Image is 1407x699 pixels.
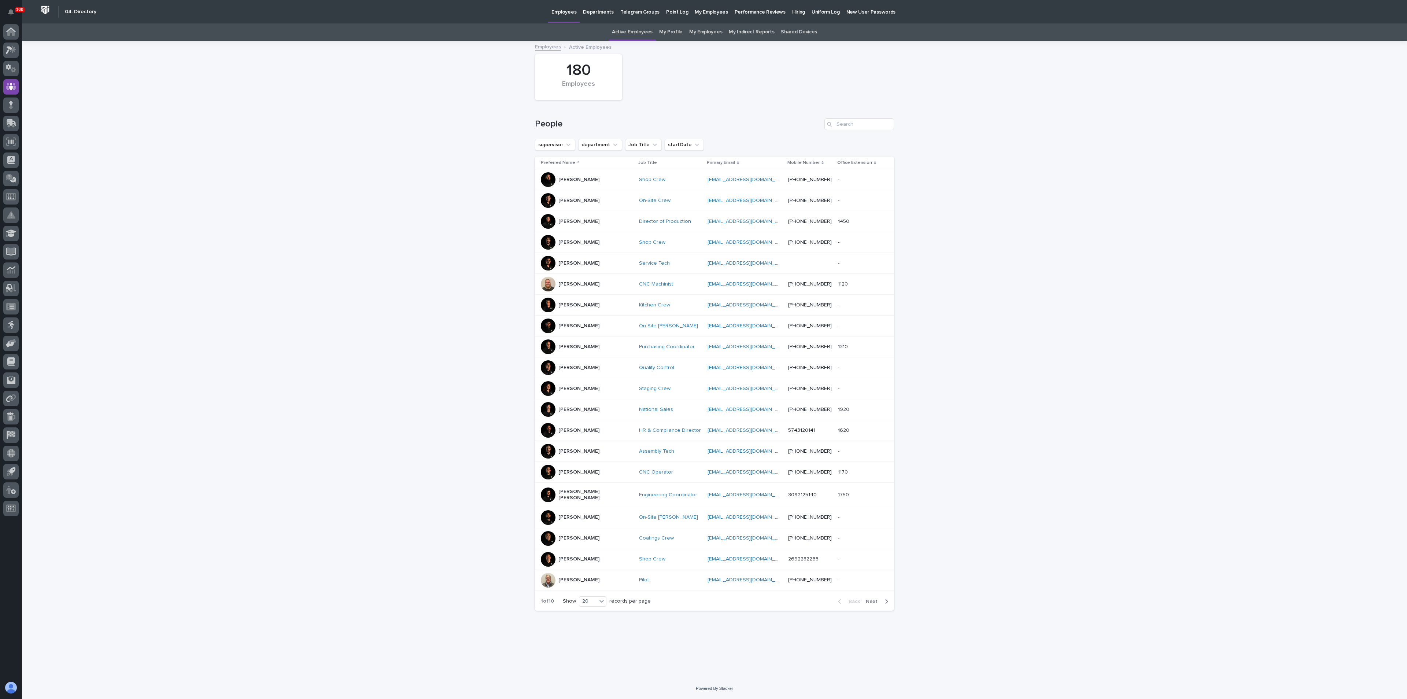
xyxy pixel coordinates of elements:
tr: [PERSON_NAME]Shop Crew [EMAIL_ADDRESS][DOMAIN_NAME] [PHONE_NUMBER]-- [535,232,894,253]
a: [EMAIL_ADDRESS][DOMAIN_NAME] [708,449,790,454]
span: Back [844,599,860,604]
a: Staging Crew [639,386,671,392]
div: Notifications100 [9,9,19,21]
p: 1450 [838,217,851,225]
img: Workspace Logo [38,3,52,17]
a: Shop Crew [639,239,665,246]
div: Employees [547,80,610,96]
p: [PERSON_NAME] [558,177,599,183]
p: 1920 [838,405,851,413]
a: [EMAIL_ADDRESS][DOMAIN_NAME] [708,344,790,349]
a: [PHONE_NUMBER] [788,219,832,224]
a: [PHONE_NUMBER] [788,177,832,182]
button: Next [863,598,894,605]
tr: [PERSON_NAME]National Sales [EMAIL_ADDRESS][DOMAIN_NAME] [PHONE_NUMBER]19201920 [535,399,894,420]
h2: 04. Directory [65,9,96,15]
a: Director of Production [639,218,691,225]
a: [PHONE_NUMBER] [788,240,832,245]
p: - [838,575,841,583]
a: [EMAIL_ADDRESS][DOMAIN_NAME] [708,282,790,287]
p: [PERSON_NAME] [558,365,599,371]
a: [EMAIL_ADDRESS][DOMAIN_NAME] [708,556,790,562]
p: [PERSON_NAME] [558,448,599,455]
p: [PERSON_NAME] [558,260,599,266]
button: Job Title [625,139,662,151]
tr: [PERSON_NAME]Service Tech [EMAIL_ADDRESS][DOMAIN_NAME] -- [535,253,894,274]
p: [PERSON_NAME] [558,198,599,204]
p: - [838,513,841,520]
a: Quality Control [639,365,674,371]
tr: [PERSON_NAME]On-Site [PERSON_NAME] [EMAIL_ADDRESS][DOMAIN_NAME] [PHONE_NUMBER]-- [535,316,894,336]
a: [EMAIL_ADDRESS][DOMAIN_NAME] [708,365,790,370]
tr: [PERSON_NAME]CNC Operator [EMAIL_ADDRESS][DOMAIN_NAME] [PHONE_NUMBER]11701170 [535,462,894,483]
p: 1750 [838,490,850,498]
button: supervisor [535,139,575,151]
a: [PHONE_NUMBER] [788,536,832,541]
a: On-Site [PERSON_NAME] [639,323,698,329]
p: 1 of 10 [535,592,560,610]
p: - [838,196,841,204]
button: startDate [665,139,704,151]
a: [EMAIL_ADDRESS][DOMAIN_NAME] [708,219,790,224]
p: 1310 [838,342,849,350]
tr: [PERSON_NAME]Kitchen Crew [EMAIL_ADDRESS][DOMAIN_NAME] [PHONE_NUMBER]-- [535,295,894,316]
tr: [PERSON_NAME]Staging Crew [EMAIL_ADDRESS][DOMAIN_NAME] [PHONE_NUMBER]-- [535,378,894,399]
span: Next [866,599,882,604]
p: [PERSON_NAME] [558,406,599,413]
tr: [PERSON_NAME]On-Site Crew [EMAIL_ADDRESS][DOMAIN_NAME] [PHONE_NUMBER]-- [535,190,894,211]
p: Office Extension [837,159,872,167]
a: [EMAIL_ADDRESS][DOMAIN_NAME] [708,386,790,391]
p: Preferred Name [541,159,575,167]
a: [PHONE_NUMBER] [788,407,832,412]
p: - [838,447,841,455]
input: Search [824,118,894,130]
a: My Employees [689,23,722,41]
a: Coatings Crew [639,535,674,541]
tr: [PERSON_NAME]Coatings Crew [EMAIL_ADDRESS][DOMAIN_NAME] [PHONE_NUMBER]-- [535,528,894,549]
button: users-avatar [3,680,19,695]
a: [PHONE_NUMBER] [788,515,832,520]
p: [PERSON_NAME] [558,386,599,392]
p: [PERSON_NAME] [558,239,599,246]
tr: [PERSON_NAME]Director of Production [EMAIL_ADDRESS][DOMAIN_NAME] [PHONE_NUMBER]14501450 [535,211,894,232]
p: [PERSON_NAME] [558,281,599,287]
p: - [838,321,841,329]
a: [PHONE_NUMBER] [788,323,832,328]
p: Job Title [638,159,657,167]
tr: [PERSON_NAME]Assembly Tech [EMAIL_ADDRESS][DOMAIN_NAME] [PHONE_NUMBER]-- [535,441,894,462]
p: - [838,555,841,562]
a: [PHONE_NUMBER] [788,386,832,391]
a: My Indirect Reports [729,23,774,41]
a: CNC Machinist [639,281,673,287]
a: [EMAIL_ADDRESS][DOMAIN_NAME] [708,492,790,497]
tr: [PERSON_NAME]On-Site [PERSON_NAME] [EMAIL_ADDRESS][DOMAIN_NAME] [PHONE_NUMBER]-- [535,507,894,528]
p: 1120 [838,280,849,287]
a: [PHONE_NUMBER] [788,282,832,287]
p: - [838,175,841,183]
p: - [838,384,841,392]
a: On-Site [PERSON_NAME] [639,514,698,520]
p: Show [563,598,576,604]
p: [PERSON_NAME] [558,218,599,225]
a: Employees [535,42,561,51]
p: [PERSON_NAME] [558,514,599,520]
a: 2692282265 [788,556,819,562]
tr: [PERSON_NAME]Shop Crew [EMAIL_ADDRESS][DOMAIN_NAME] 2692282265-- [535,549,894,570]
a: Pilot [639,577,649,583]
a: Service Tech [639,260,670,266]
p: - [838,238,841,246]
tr: [PERSON_NAME]CNC Machinist [EMAIL_ADDRESS][DOMAIN_NAME] [PHONE_NUMBER]11201120 [535,274,894,295]
tr: [PERSON_NAME]Pilot [EMAIL_ADDRESS][DOMAIN_NAME] [PHONE_NUMBER]-- [535,570,894,591]
p: [PERSON_NAME] [558,344,599,350]
tr: [PERSON_NAME]Quality Control [EMAIL_ADDRESS][DOMAIN_NAME] [PHONE_NUMBER]-- [535,357,894,378]
a: Engineering Coordinator [639,492,697,498]
a: [EMAIL_ADDRESS][DOMAIN_NAME] [708,515,790,520]
tr: [PERSON_NAME]Shop Crew [EMAIL_ADDRESS][DOMAIN_NAME] [PHONE_NUMBER]-- [535,169,894,190]
tr: [PERSON_NAME]HR & Compliance Director [EMAIL_ADDRESS][DOMAIN_NAME] 574312014116201620 [535,420,894,441]
p: [PERSON_NAME] [558,469,599,475]
a: National Sales [639,406,673,413]
a: Assembly Tech [639,448,674,455]
a: [PHONE_NUMBER] [788,470,832,475]
a: Shared Devices [781,23,817,41]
